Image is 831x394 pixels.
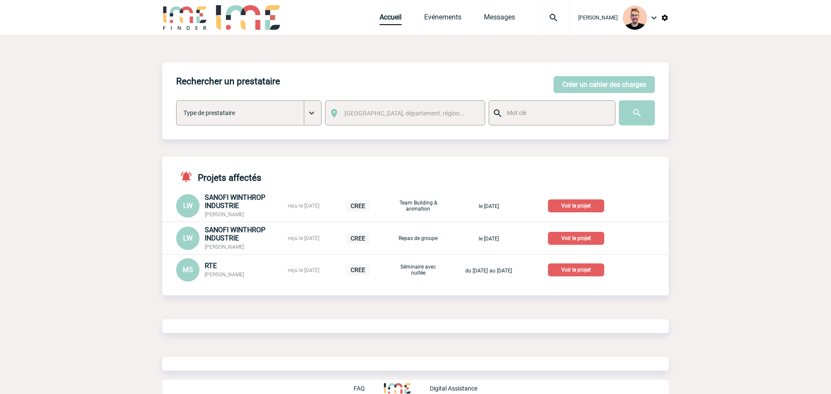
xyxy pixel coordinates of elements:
p: CREE [346,200,370,211]
p: Repas de groupe [396,235,440,241]
span: [GEOGRAPHIC_DATA], département, région... [345,110,465,117]
span: LW [183,202,193,210]
p: Séminaire avec nuitée [396,264,440,276]
span: reçu le [DATE] [288,267,319,273]
a: FAQ [354,384,384,392]
span: MS [183,266,193,274]
span: [PERSON_NAME] [205,244,244,250]
span: [PERSON_NAME] [578,15,618,21]
h4: Rechercher un prestataire [176,76,280,86]
span: le [DATE] [479,236,499,242]
span: reçu le [DATE] [288,235,319,241]
span: LW [183,234,193,242]
span: SANOFI WINTHROP INDUSTRIE [205,193,265,210]
span: RTE [205,262,217,270]
p: Digital Assistance [430,385,477,392]
a: Evénements [424,13,461,25]
span: le [DATE] [479,203,499,209]
p: CREE [346,264,370,275]
p: Voir le projet [548,232,604,245]
span: du [DATE] [465,268,488,274]
p: Voir le projet [548,263,604,276]
img: http://www.idealmeetingsevents.fr/ [384,383,411,394]
input: Submit [619,100,655,125]
a: Voir le projet [548,265,608,273]
span: reçu le [DATE] [288,203,319,209]
p: Voir le projet [548,199,604,212]
span: [PERSON_NAME] [205,211,244,218]
a: Accueil [380,13,402,25]
input: Mot clé [505,107,607,119]
img: 129741-1.png [623,6,647,30]
a: Voir le projet [548,201,608,209]
p: CREE [346,233,370,244]
span: SANOFI WINTHROP INDUSTRIE [205,226,265,242]
a: Voir le projet [548,234,608,242]
img: IME-Finder [162,5,207,30]
span: au [DATE] [490,268,512,274]
p: FAQ [354,385,365,392]
a: Messages [484,13,515,25]
h4: Projets affectés [176,170,261,183]
img: notifications-active-24-px-r.png [180,170,198,183]
span: [PERSON_NAME] [205,272,244,278]
p: Team Building & animation [396,200,440,212]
